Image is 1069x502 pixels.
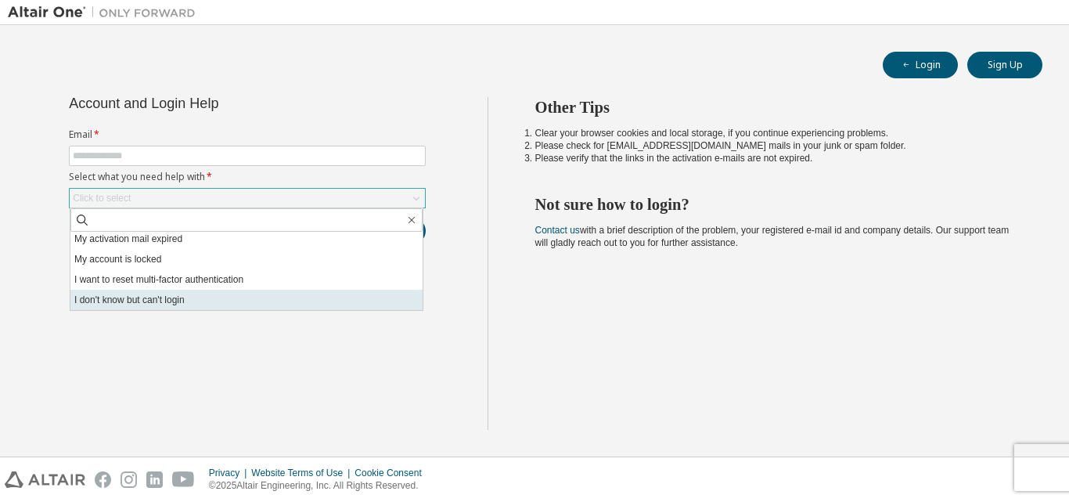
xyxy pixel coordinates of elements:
h2: Other Tips [535,97,1015,117]
div: Click to select [70,189,425,208]
button: Login [883,52,958,78]
div: Account and Login Help [69,97,355,110]
button: Sign Up [967,52,1042,78]
h2: Not sure how to login? [535,194,1015,215]
div: Click to select [73,192,131,204]
li: My activation mail expired [70,229,423,249]
p: © 2025 Altair Engineering, Inc. All Rights Reserved. [209,479,431,493]
span: with a brief description of the problem, your registered e-mail id and company details. Our suppo... [535,225,1010,248]
img: linkedin.svg [146,471,163,488]
label: Select what you need help with [69,171,426,183]
a: Contact us [535,225,580,236]
div: Cookie Consent [355,467,430,479]
div: Privacy [209,467,251,479]
img: youtube.svg [172,471,195,488]
img: Altair One [8,5,203,20]
img: facebook.svg [95,471,111,488]
label: Email [69,128,426,141]
img: instagram.svg [121,471,137,488]
div: Website Terms of Use [251,467,355,479]
li: Clear your browser cookies and local storage, if you continue experiencing problems. [535,127,1015,139]
li: Please verify that the links in the activation e-mails are not expired. [535,152,1015,164]
img: altair_logo.svg [5,471,85,488]
li: Please check for [EMAIL_ADDRESS][DOMAIN_NAME] mails in your junk or spam folder. [535,139,1015,152]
